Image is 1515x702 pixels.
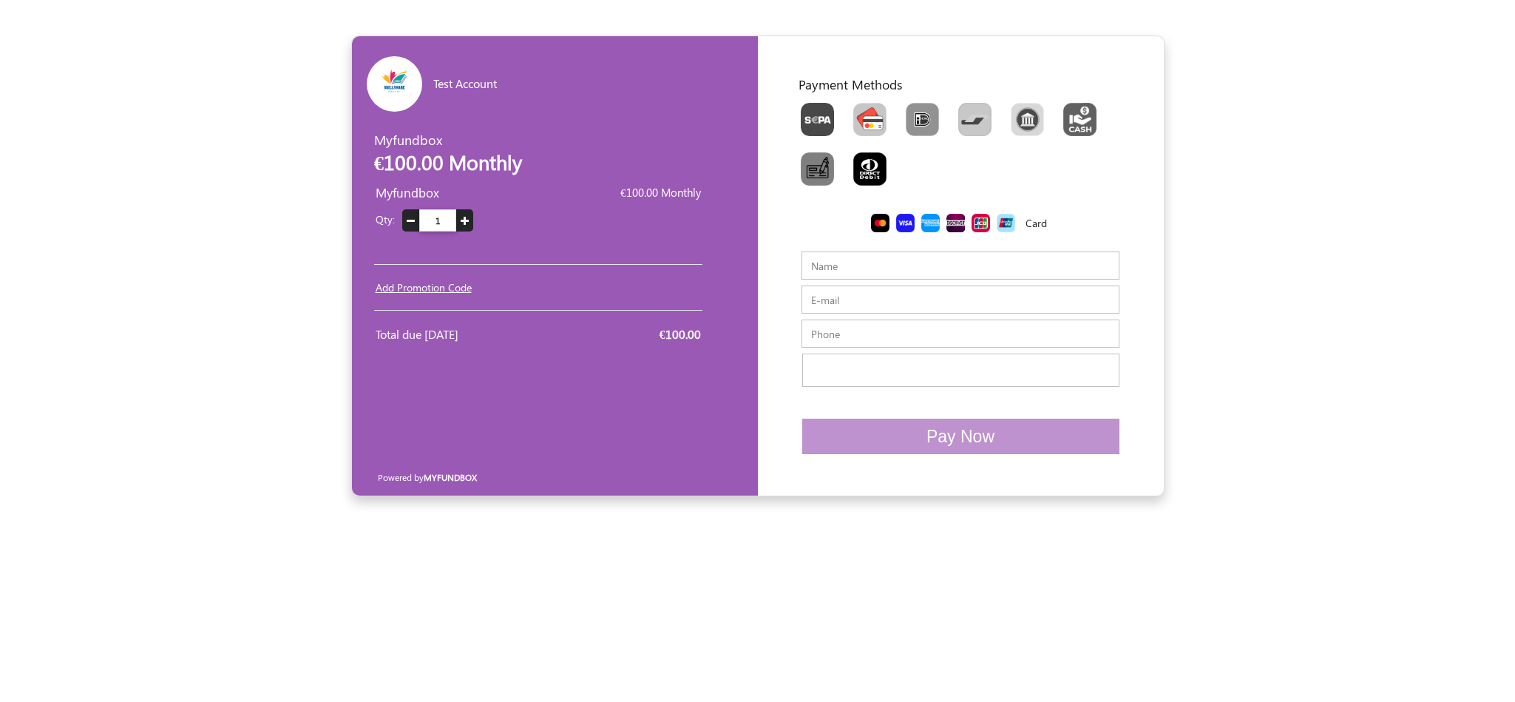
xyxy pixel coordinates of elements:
img: BankTransfer.png [1011,103,1044,136]
div: Myfundbox [376,183,560,244]
iframe: Secure payment input frame [806,354,1116,390]
input: Name [801,252,1119,280]
span: Pay Now [926,427,994,446]
input: Phone [801,320,1119,348]
img: CardCollection7.png [997,214,1015,232]
div: Myfundbox [374,130,559,180]
button: Pay Now [802,419,1119,455]
div: Powered by [363,459,563,496]
img: Ideal.png [906,103,939,136]
span: €100.00 [660,326,701,342]
h6: Test Account [433,76,623,90]
span: Qty: [376,212,395,226]
div: Total due [DATE] [376,325,528,343]
img: CardCollection6.png [972,214,990,232]
input: E-mail [801,286,1119,314]
img: CardCollection.png [853,103,887,136]
a: MYFUNDBOX [424,471,477,483]
img: GOCARDLESS.png [853,152,887,186]
label: Card [1026,215,1047,231]
img: Cash.png [1063,103,1097,136]
h5: Payment Methods [799,76,1134,92]
span: €100.00 Monthly [620,185,701,200]
a: Add Promotion Code [376,280,472,294]
img: CardCollection4.png [921,214,940,232]
div: Toolbar with button groups [791,98,1134,197]
h2: €100.00 Monthly [374,150,559,174]
img: CardCollection5.png [946,214,965,232]
img: CardCollection3.png [896,214,915,232]
img: Bancontact.png [958,103,992,136]
img: Sepa.png [801,103,834,136]
img: CardCollection2.png [871,214,889,232]
img: Cheque.png [801,152,834,186]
